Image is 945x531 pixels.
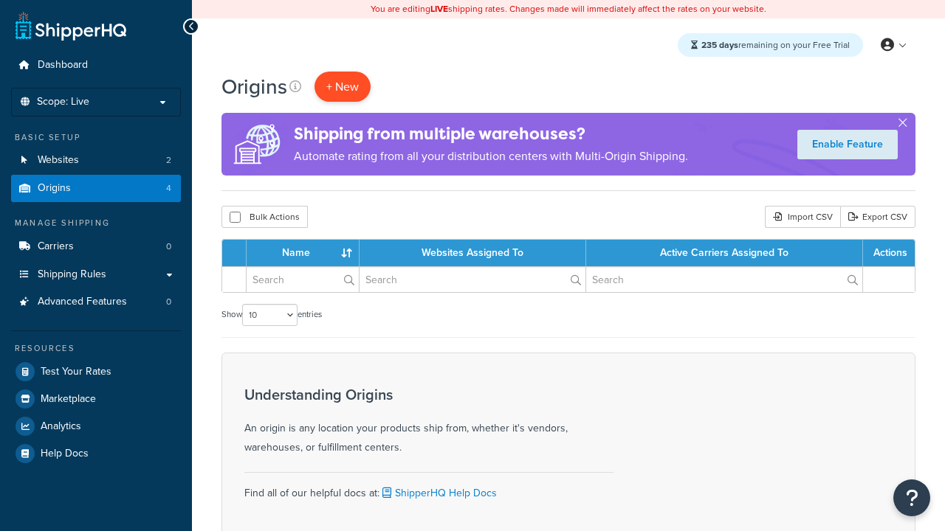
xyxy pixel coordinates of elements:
[360,267,585,292] input: Search
[11,131,181,144] div: Basic Setup
[11,288,181,316] a: Advanced Features 0
[41,366,111,378] span: Test Your Rates
[166,296,171,308] span: 0
[11,342,181,355] div: Resources
[11,147,181,174] li: Websites
[586,240,863,266] th: Active Carriers Assigned To
[11,288,181,316] li: Advanced Features
[11,233,181,260] li: Carriers
[247,267,359,292] input: Search
[11,217,181,229] div: Manage Shipping
[38,154,79,167] span: Websites
[41,420,81,433] span: Analytics
[863,240,915,266] th: Actions
[379,485,497,501] a: ShipperHQ Help Docs
[247,240,360,266] th: Name
[221,113,294,176] img: ad-origins-multi-dfa493678c5a35abed25fd24b4b8a3fa3505936ce257c16c00bdefe2f3200be3.png
[11,175,181,202] a: Origins 4
[797,130,898,159] a: Enable Feature
[360,240,586,266] th: Websites Assigned To
[11,233,181,260] a: Carriers 0
[38,240,74,253] span: Carriers
[244,472,614,503] div: Find all of our helpful docs at:
[242,304,298,326] select: Showentries
[11,147,181,174] a: Websites 2
[840,206,915,228] a: Export CSV
[765,206,840,228] div: Import CSV
[166,182,171,195] span: 4
[11,175,181,202] li: Origins
[701,38,738,52] strong: 235 days
[166,240,171,253] span: 0
[166,154,171,167] span: 2
[38,268,106,281] span: Shipping Rules
[41,448,89,460] span: Help Docs
[315,72,371,102] a: + New
[893,479,930,516] button: Open Resource Center
[294,122,688,146] h4: Shipping from multiple warehouses?
[221,304,322,326] label: Show entries
[11,413,181,440] a: Analytics
[11,358,181,385] a: Test Your Rates
[16,11,126,41] a: ShipperHQ Home
[430,2,448,15] b: LIVE
[221,206,308,228] button: Bulk Actions
[678,33,863,57] div: remaining on your Free Trial
[37,96,89,108] span: Scope: Live
[221,72,287,101] h1: Origins
[38,182,71,195] span: Origins
[38,59,88,72] span: Dashboard
[294,146,688,167] p: Automate rating from all your distribution centers with Multi-Origin Shipping.
[11,386,181,412] a: Marketplace
[38,296,127,308] span: Advanced Features
[11,261,181,288] a: Shipping Rules
[41,393,96,406] span: Marketplace
[11,52,181,79] a: Dashboard
[11,440,181,467] a: Help Docs
[244,386,614,403] h3: Understanding Origins
[326,78,359,95] span: + New
[586,267,862,292] input: Search
[244,386,614,457] div: An origin is any location your products ship from, whether it's vendors, warehouses, or fulfillme...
